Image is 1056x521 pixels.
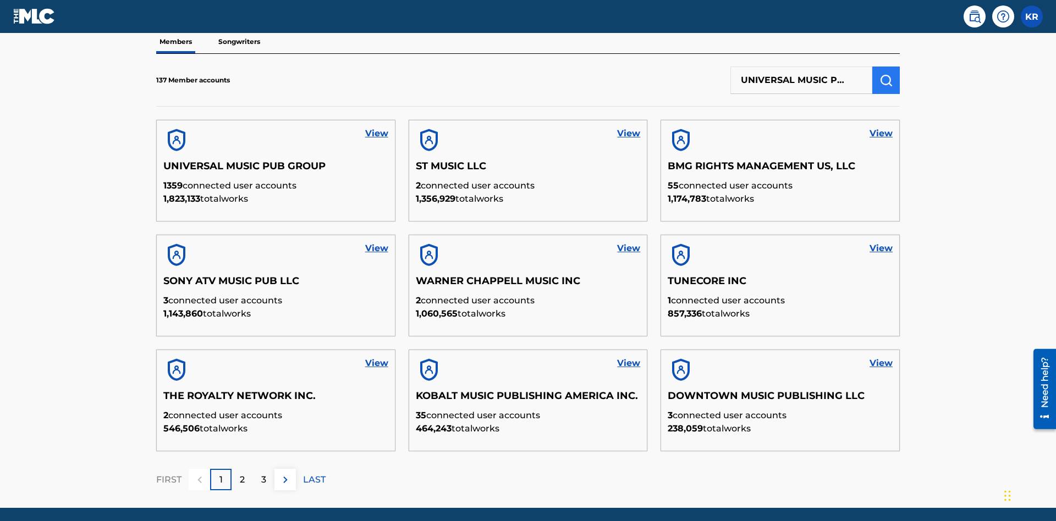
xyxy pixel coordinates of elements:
a: View [617,357,640,370]
h5: ST MUSIC LLC [416,160,641,179]
p: 1 [219,473,223,486]
div: Drag [1004,479,1011,512]
span: 1,060,565 [416,308,458,319]
span: 464,243 [416,423,452,434]
h5: KOBALT MUSIC PUBLISHING AMERICA INC. [416,390,641,409]
p: connected user accounts [416,294,641,307]
p: total works [163,422,388,435]
p: connected user accounts [163,294,388,307]
a: View [617,242,640,255]
span: 2 [163,410,168,420]
img: account [163,127,190,153]
span: 1,174,783 [668,193,706,204]
img: account [163,357,190,383]
img: MLC Logo [13,8,56,24]
img: account [416,242,442,268]
span: 2 [416,295,421,306]
p: 2 [240,473,245,486]
p: total works [163,307,388,320]
p: Songwriters [215,30,263,53]
a: View [365,127,388,140]
p: total works [668,307,893,320]
a: View [365,242,388,255]
img: account [416,357,442,383]
p: LAST [303,473,326,486]
span: 1,143,860 [163,308,203,319]
img: account [668,242,694,268]
img: right [279,473,292,486]
p: total works [416,307,641,320]
p: 3 [261,473,266,486]
img: Search Works [879,74,893,87]
p: connected user accounts [668,409,893,422]
a: View [365,357,388,370]
p: total works [668,422,893,435]
span: 857,336 [668,308,702,319]
span: 1,823,133 [163,193,200,204]
img: search [968,10,981,23]
span: 1359 [163,180,183,191]
h5: WARNER CHAPPELL MUSIC INC [416,275,641,294]
h5: UNIVERSAL MUSIC PUB GROUP [163,160,388,179]
a: View [617,127,640,140]
img: help [997,10,1010,23]
p: connected user accounts [163,179,388,192]
h5: TUNECORE INC [668,275,893,294]
p: connected user accounts [668,294,893,307]
p: connected user accounts [163,409,388,422]
p: connected user accounts [668,179,893,192]
p: connected user accounts [416,409,641,422]
p: 137 Member accounts [156,75,230,85]
span: 1 [668,295,671,306]
a: View [870,357,893,370]
span: 546,506 [163,423,200,434]
input: Search Members [730,66,872,94]
p: total works [163,192,388,206]
div: Help [992,5,1014,27]
a: View [870,127,893,140]
a: Public Search [964,5,986,27]
p: total works [416,192,641,206]
img: account [416,127,442,153]
p: total works [668,192,893,206]
h5: SONY ATV MUSIC PUB LLC [163,275,388,294]
span: 2 [416,180,421,191]
h5: THE ROYALTY NETWORK INC. [163,390,388,409]
iframe: Chat Widget [1001,468,1056,521]
h5: DOWNTOWN MUSIC PUBLISHING LLC [668,390,893,409]
p: connected user accounts [416,179,641,192]
div: User Menu [1021,5,1043,27]
span: 3 [668,410,673,420]
span: 55 [668,180,679,191]
p: FIRST [156,473,182,486]
p: total works [416,422,641,435]
span: 238,059 [668,423,703,434]
span: 35 [416,410,426,420]
span: 1,356,929 [416,193,455,204]
img: account [668,127,694,153]
a: View [870,242,893,255]
img: account [163,242,190,268]
h5: BMG RIGHTS MANAGEMENT US, LLC [668,160,893,179]
iframe: Resource Center [1025,345,1056,435]
img: account [668,357,694,383]
p: Members [156,30,195,53]
span: 3 [163,295,168,306]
